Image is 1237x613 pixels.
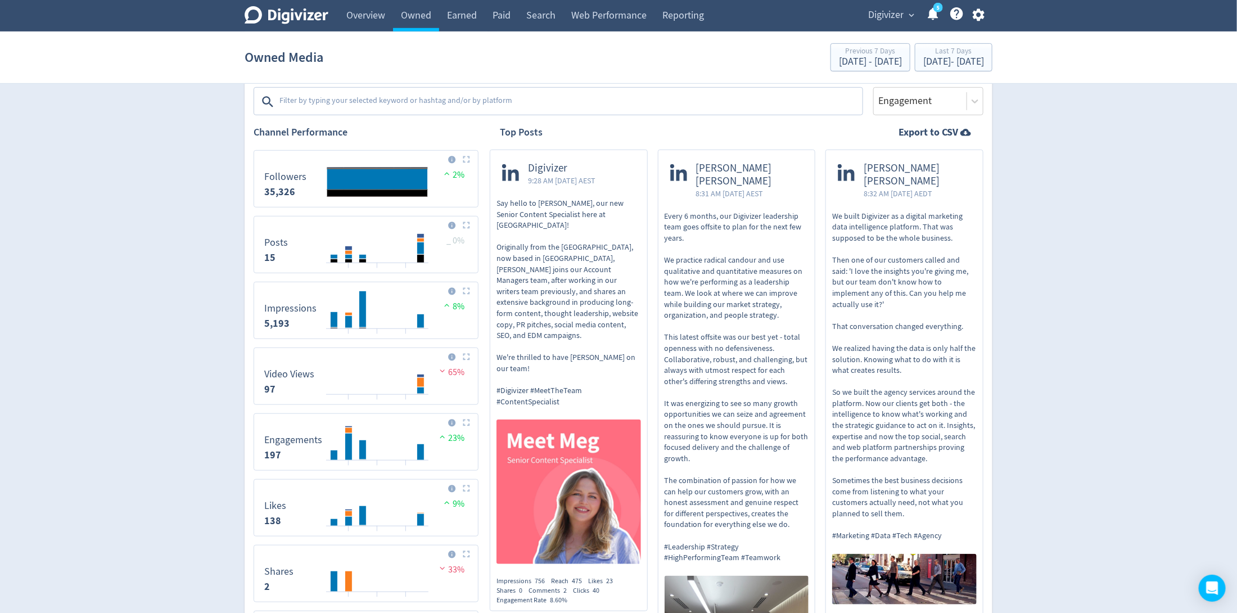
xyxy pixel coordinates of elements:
dt: Engagements [264,434,322,447]
span: 65% [437,367,464,378]
p: Say hello to [PERSON_NAME], our new Senior Content Specialist here at [GEOGRAPHIC_DATA]! Original... [496,198,641,407]
a: 5 [933,3,943,12]
span: 0 [519,586,522,595]
img: Placeholder [463,287,470,295]
img: negative-performance.svg [437,367,448,375]
text: 02/10 [342,530,355,538]
p: We built Digivizer as a digital marketing data intelligence platform. That was supposed to be the... [832,211,977,542]
text: 06/10 [399,530,413,538]
svg: Followers 35,326 [259,155,473,202]
svg: Video Views 97 [259,353,473,400]
div: Likes [588,576,619,586]
text: 5 [937,4,940,12]
strong: 15 [264,251,276,264]
a: [PERSON_NAME] [PERSON_NAME]8:32 AM [DATE] AEDTWe built Digivizer as a digital marketing data inte... [826,150,983,608]
strong: 35,326 [264,185,295,199]
img: negative-performance.svg [437,564,448,573]
strong: 2 [264,580,270,593]
h2: Channel Performance [254,125,478,139]
button: Last 7 Days[DATE]- [DATE] [915,43,992,71]
span: 23 [606,576,613,585]
text: 04/10 [371,465,384,472]
img: positive-performance.svg [441,498,453,507]
img: positive-performance.svg [441,301,453,309]
img: Placeholder [463,551,470,558]
div: Impressions [496,576,551,586]
img: Placeholder [463,156,470,163]
div: Clicks [573,586,606,596]
span: [PERSON_NAME] [PERSON_NAME] [696,162,803,188]
dt: Likes [264,499,286,512]
div: Comments [529,586,573,596]
text: 06/10 [399,267,413,275]
svg: Impressions 5,193 [259,287,473,334]
div: Last 7 Days [923,47,984,57]
span: [PERSON_NAME] [PERSON_NAME] [864,162,971,188]
dt: Posts [264,236,288,249]
strong: 97 [264,382,276,396]
text: 04/10 [371,267,384,275]
a: Digivizer9:28 AM [DATE] AESTSay hello to [PERSON_NAME], our new Senior Content Specialist here at... [490,150,647,567]
span: expand_more [906,10,917,20]
h2: Top Posts [500,125,543,139]
span: 475 [572,576,582,585]
div: Engagement Rate [496,596,574,605]
text: 06/10 [399,399,413,407]
span: 8:32 AM [DATE] AEDT [864,188,971,199]
strong: 5,193 [264,317,290,330]
text: 04/10 [371,333,384,341]
div: Shares [496,586,529,596]
img: Placeholder [463,353,470,360]
text: 02/10 [342,465,355,472]
img: https://media.cf.digivizer.com/images/linkedin-1455007-urn:li:share:7381078906981900288-867d99c06... [832,554,977,605]
text: 02/10 [342,333,355,341]
img: Placeholder [463,222,470,229]
dt: Impressions [264,302,317,315]
span: 8.60% [550,596,567,605]
span: 23% [437,432,464,444]
text: 06/10 [399,596,413,604]
img: positive-performance.svg [437,432,448,441]
text: 04/10 [371,399,384,407]
img: Placeholder [463,419,470,426]
div: Reach [551,576,588,586]
strong: Export to CSV [899,125,958,139]
span: 2 [563,586,567,595]
span: 9% [441,498,464,510]
div: [DATE] - [DATE] [923,57,984,67]
text: 06/10 [399,333,413,341]
span: 9:28 AM [DATE] AEST [528,175,595,186]
svg: Likes 138 [259,484,473,531]
text: 02/10 [342,267,355,275]
span: 33% [437,564,464,575]
text: 04/10 [371,530,384,538]
div: [DATE] - [DATE] [839,57,902,67]
span: 2% [441,169,464,181]
span: Digivizer [528,162,595,175]
div: Previous 7 Days [839,47,902,57]
img: positive-performance.svg [441,169,453,178]
span: 8% [441,301,464,312]
dt: Video Views [264,368,314,381]
span: _ 0% [446,235,464,246]
strong: 138 [264,514,281,528]
svg: Engagements 197 [259,418,473,466]
img: Placeholder [463,485,470,492]
p: Every 6 months, our Digivizer leadership team goes offsite to plan for the next few years. We pra... [665,211,809,564]
span: Digivizer [868,6,904,24]
div: Open Intercom Messenger [1199,575,1226,602]
button: Previous 7 Days[DATE] - [DATE] [830,43,910,71]
h1: Owned Media [245,39,323,75]
dt: Followers [264,170,306,183]
svg: Posts 15 [259,221,473,268]
span: 40 [593,586,599,595]
dt: Shares [264,565,294,578]
img: https://media.cf.digivizer.com/images/linkedin-1122014-urn:li:share:7379296062777466880-e784d5ef5... [496,420,641,564]
text: 02/10 [342,399,355,407]
strong: 197 [264,448,281,462]
text: 02/10 [342,596,355,604]
text: 04/10 [371,596,384,604]
span: 8:31 AM [DATE] AEST [696,188,803,199]
button: Digivizer [864,6,917,24]
span: 756 [535,576,545,585]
